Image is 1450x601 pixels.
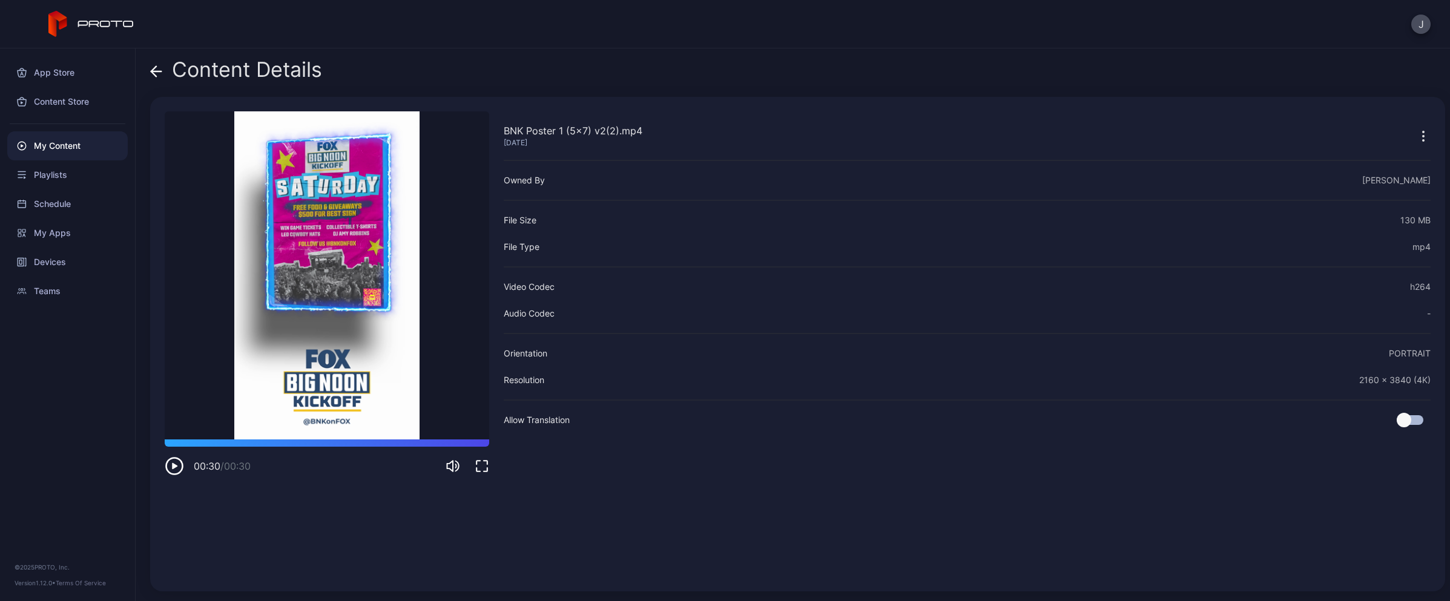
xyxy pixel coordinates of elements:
a: Content Store [7,87,128,116]
a: Teams [7,277,128,306]
a: Schedule [7,189,128,218]
a: Playlists [7,160,128,189]
div: PORTRAIT [1389,346,1431,361]
div: 2160 x 3840 (4K) [1359,373,1431,387]
a: My Content [7,131,128,160]
div: 00:30 [194,459,251,473]
div: BNK Poster 1 (5x7) v2(2).mp4 [504,123,642,138]
button: J [1411,15,1431,34]
div: mp4 [1412,240,1431,254]
div: File Size [504,213,536,228]
div: [DATE] [504,138,642,148]
div: © 2025 PROTO, Inc. [15,562,120,572]
div: h264 [1410,280,1431,294]
div: Allow Translation [504,413,570,427]
div: File Type [504,240,539,254]
div: 130 MB [1400,213,1431,228]
a: App Store [7,58,128,87]
div: Audio Codec [504,306,555,321]
div: Owned By [504,173,545,188]
div: Video Codec [504,280,555,294]
a: Devices [7,248,128,277]
video: Sorry, your browser doesn‘t support embedded videos [165,111,489,439]
div: Orientation [504,346,547,361]
a: Terms Of Service [56,579,106,586]
span: / 00:30 [220,460,251,472]
div: Content Details [150,58,322,87]
div: - [1427,306,1431,321]
a: My Apps [7,218,128,248]
div: [PERSON_NAME] [1362,173,1431,188]
div: Resolution [504,373,544,387]
span: Version 1.12.0 • [15,579,56,586]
